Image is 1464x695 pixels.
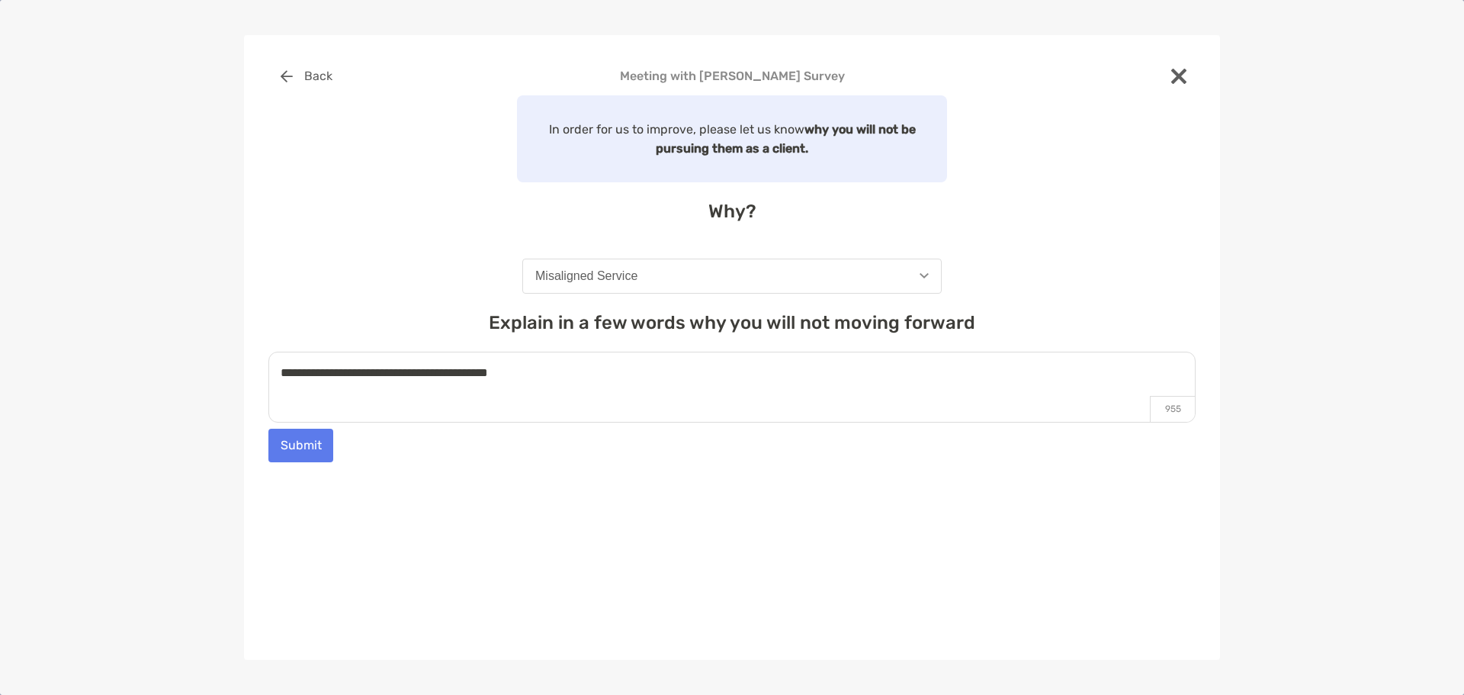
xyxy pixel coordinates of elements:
[1171,69,1186,84] img: close modal
[268,312,1196,333] h4: Explain in a few words why you will not moving forward
[281,70,293,82] img: button icon
[920,273,929,278] img: Open dropdown arrow
[656,122,916,156] strong: why you will not be pursuing them as a client.
[268,69,1196,83] h4: Meeting with [PERSON_NAME] Survey
[268,60,344,93] button: Back
[526,120,938,158] p: In order for us to improve, please let us know
[1150,396,1195,422] p: 955
[535,269,637,283] div: Misaligned Service
[268,429,333,462] button: Submit
[268,201,1196,222] h4: Why?
[522,259,942,294] button: Misaligned Service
